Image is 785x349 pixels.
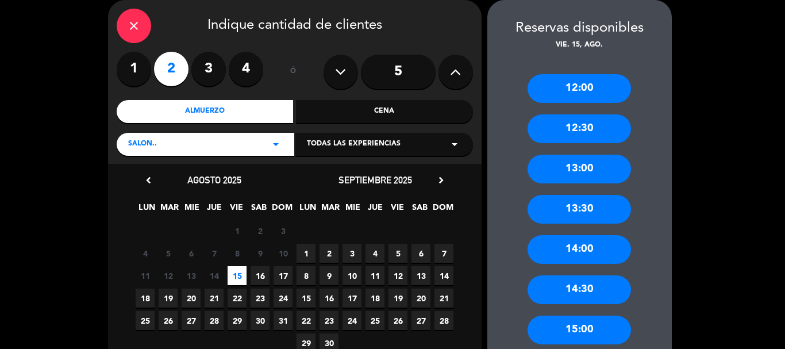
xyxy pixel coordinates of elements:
[320,289,338,308] span: 16
[272,201,291,220] span: DOM
[411,266,430,285] span: 13
[136,244,155,263] span: 4
[528,235,631,264] div: 14:00
[160,201,179,220] span: MAR
[136,266,155,285] span: 11
[154,52,188,86] label: 2
[365,201,384,220] span: JUE
[274,311,293,330] span: 31
[297,311,315,330] span: 22
[228,244,247,263] span: 8
[487,40,672,51] div: vie. 15, ago.
[411,244,430,263] span: 6
[128,139,157,150] span: SALON..
[127,19,141,33] i: close
[228,289,247,308] span: 22
[365,266,384,285] span: 11
[205,266,224,285] span: 14
[274,289,293,308] span: 24
[182,289,201,308] span: 20
[321,201,340,220] span: MAR
[205,244,224,263] span: 7
[191,52,226,86] label: 3
[410,201,429,220] span: SAB
[117,100,294,123] div: Almuerzo
[434,244,453,263] span: 7
[159,311,178,330] span: 26
[433,201,452,220] span: DOM
[388,266,407,285] span: 12
[411,311,430,330] span: 27
[320,244,338,263] span: 2
[307,139,401,150] span: Todas las experiencias
[274,244,293,263] span: 10
[182,311,201,330] span: 27
[343,311,361,330] span: 24
[136,311,155,330] span: 25
[365,311,384,330] span: 25
[435,174,447,186] i: chevron_right
[343,289,361,308] span: 17
[249,201,268,220] span: SAB
[187,174,241,186] span: agosto 2025
[343,201,362,220] span: MIE
[143,174,155,186] i: chevron_left
[343,244,361,263] span: 3
[205,289,224,308] span: 21
[229,52,263,86] label: 4
[297,266,315,285] span: 8
[448,137,461,151] i: arrow_drop_down
[343,266,361,285] span: 10
[274,221,293,240] span: 3
[117,52,151,86] label: 1
[411,289,430,308] span: 20
[275,52,312,92] div: ó
[388,311,407,330] span: 26
[338,174,412,186] span: septiembre 2025
[251,289,270,308] span: 23
[205,201,224,220] span: JUE
[297,244,315,263] span: 1
[320,266,338,285] span: 9
[388,289,407,308] span: 19
[528,74,631,103] div: 12:00
[298,201,317,220] span: LUN
[365,244,384,263] span: 4
[251,221,270,240] span: 2
[228,311,247,330] span: 29
[528,195,631,224] div: 13:30
[182,244,201,263] span: 6
[117,9,473,43] div: Indique cantidad de clientes
[136,289,155,308] span: 18
[296,100,473,123] div: Cena
[228,266,247,285] span: 15
[251,311,270,330] span: 30
[137,201,156,220] span: LUN
[528,155,631,183] div: 13:00
[251,266,270,285] span: 16
[487,17,672,40] div: Reservas disponibles
[434,266,453,285] span: 14
[205,311,224,330] span: 28
[227,201,246,220] span: VIE
[274,266,293,285] span: 17
[528,316,631,344] div: 15:00
[159,289,178,308] span: 19
[182,201,201,220] span: MIE
[297,289,315,308] span: 15
[320,311,338,330] span: 23
[388,244,407,263] span: 5
[434,311,453,330] span: 28
[528,114,631,143] div: 12:30
[251,244,270,263] span: 9
[434,289,453,308] span: 21
[388,201,407,220] span: VIE
[182,266,201,285] span: 13
[365,289,384,308] span: 18
[159,266,178,285] span: 12
[269,137,283,151] i: arrow_drop_down
[528,275,631,304] div: 14:30
[159,244,178,263] span: 5
[228,221,247,240] span: 1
